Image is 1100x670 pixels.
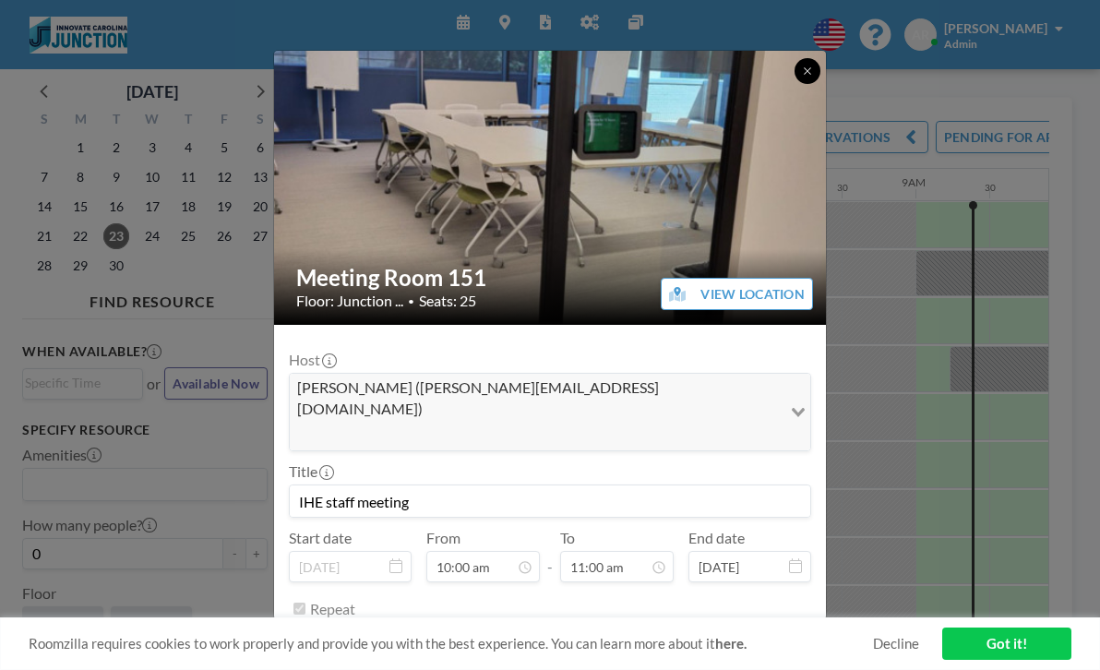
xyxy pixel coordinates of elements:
label: To [560,529,575,547]
span: Floor: Junction ... [296,292,403,310]
input: Search for option [292,423,780,447]
a: here. [715,635,747,652]
label: End date [688,529,745,547]
label: From [426,529,460,547]
span: - [547,535,553,576]
label: Repeat [310,600,355,618]
input: (No title) [290,485,810,517]
label: Host [289,351,335,369]
span: [PERSON_NAME] ([PERSON_NAME][EMAIL_ADDRESS][DOMAIN_NAME]) [293,377,778,419]
span: Seats: 25 [419,292,476,310]
span: • [408,294,414,308]
div: Search for option [290,374,810,450]
button: VIEW LOCATION [661,278,813,310]
label: Title [289,462,332,481]
h2: Meeting Room 151 [296,264,806,292]
a: Got it! [942,628,1071,660]
label: Start date [289,529,352,547]
a: Decline [873,635,919,652]
img: 537.jpg [274,50,828,328]
span: Roomzilla requires cookies to work properly and provide you with the best experience. You can lea... [29,635,873,652]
